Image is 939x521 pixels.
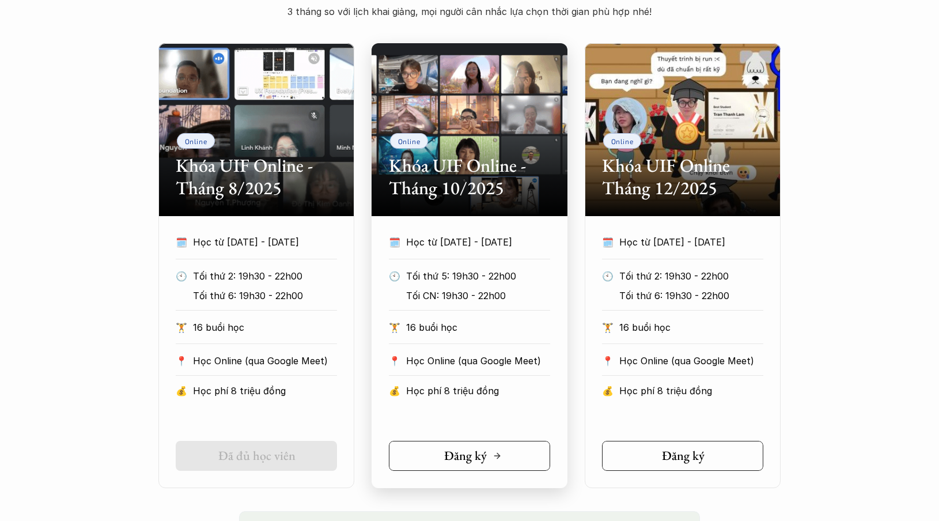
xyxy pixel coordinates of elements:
[389,154,550,199] h2: Khóa UIF Online - Tháng 10/2025
[389,319,400,336] p: 🏋️
[406,382,550,399] p: Học phí 8 triệu đồng
[406,233,550,251] p: Học từ [DATE] - [DATE]
[406,319,550,336] p: 16 buổi học
[176,356,187,367] p: 📍
[176,233,187,251] p: 🗓️
[619,287,780,304] p: Tối thứ 6: 19h30 - 22h00
[398,137,421,145] p: Online
[619,233,763,251] p: Học từ [DATE] - [DATE]
[444,448,487,463] h5: Đăng ký
[176,382,187,399] p: 💰
[602,233,614,251] p: 🗓️
[602,154,763,199] h2: Khóa UIF Online Tháng 12/2025
[619,352,763,369] p: Học Online (qua Google Meet)
[193,382,337,399] p: Học phí 8 triệu đồng
[193,287,354,304] p: Tối thứ 6: 19h30 - 22h00
[619,319,763,336] p: 16 buổi học
[602,319,614,336] p: 🏋️
[406,267,567,285] p: Tối thứ 5: 19h30 - 22h00
[176,267,187,285] p: 🕙
[389,441,550,471] a: Đăng ký
[602,267,614,285] p: 🕙
[193,352,337,369] p: Học Online (qua Google Meet)
[662,448,705,463] h5: Đăng ký
[611,137,634,145] p: Online
[218,448,296,463] h5: Đã đủ học viên
[602,356,614,367] p: 📍
[406,352,550,369] p: Học Online (qua Google Meet)
[619,382,763,399] p: Học phí 8 triệu đồng
[406,287,567,304] p: Tối CN: 19h30 - 22h00
[389,233,400,251] p: 🗓️
[176,319,187,336] p: 🏋️
[619,267,780,285] p: Tối thứ 2: 19h30 - 22h00
[389,356,400,367] p: 📍
[602,382,614,399] p: 💰
[193,319,337,336] p: 16 buổi học
[185,137,207,145] p: Online
[193,267,354,285] p: Tối thứ 2: 19h30 - 22h00
[389,382,400,399] p: 💰
[602,441,763,471] a: Đăng ký
[176,154,337,199] h2: Khóa UIF Online - Tháng 8/2025
[389,267,400,285] p: 🕙
[193,233,337,251] p: Học từ [DATE] - [DATE]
